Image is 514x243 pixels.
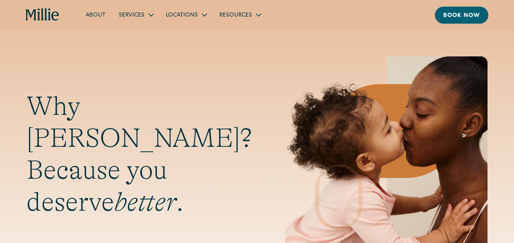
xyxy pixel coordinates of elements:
[159,8,213,22] div: Locations
[213,8,267,22] div: Resources
[435,7,488,24] a: Book now
[166,11,198,20] div: Locations
[26,8,59,22] a: home
[119,11,144,20] div: Services
[114,187,176,217] em: better
[26,90,252,218] h1: Why [PERSON_NAME]? Because you deserve .
[219,11,252,20] div: Resources
[112,8,159,22] div: Services
[79,8,112,22] a: About
[443,12,480,20] div: Book now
